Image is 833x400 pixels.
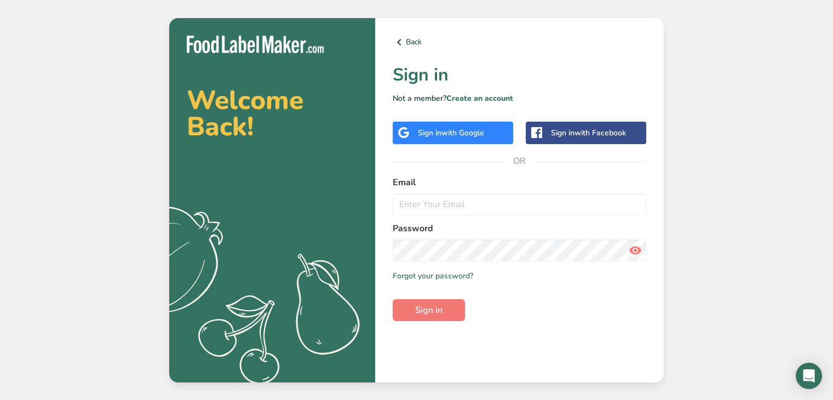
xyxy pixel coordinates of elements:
span: with Google [441,128,484,138]
input: Enter Your Email [393,193,646,215]
div: Open Intercom Messenger [796,363,822,389]
h2: Welcome Back! [187,87,358,140]
p: Not a member? [393,93,646,104]
div: Sign in [418,127,484,139]
div: Sign in [551,127,626,139]
img: Food Label Maker [187,36,324,54]
h1: Sign in [393,62,646,88]
a: Back [393,36,646,49]
label: Email [393,176,646,189]
a: Forgot your password? [393,270,473,282]
label: Password [393,222,646,235]
span: OR [503,145,536,178]
span: with Facebook [575,128,626,138]
button: Sign in [393,299,465,321]
a: Create an account [446,93,513,104]
span: Sign in [415,304,443,317]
